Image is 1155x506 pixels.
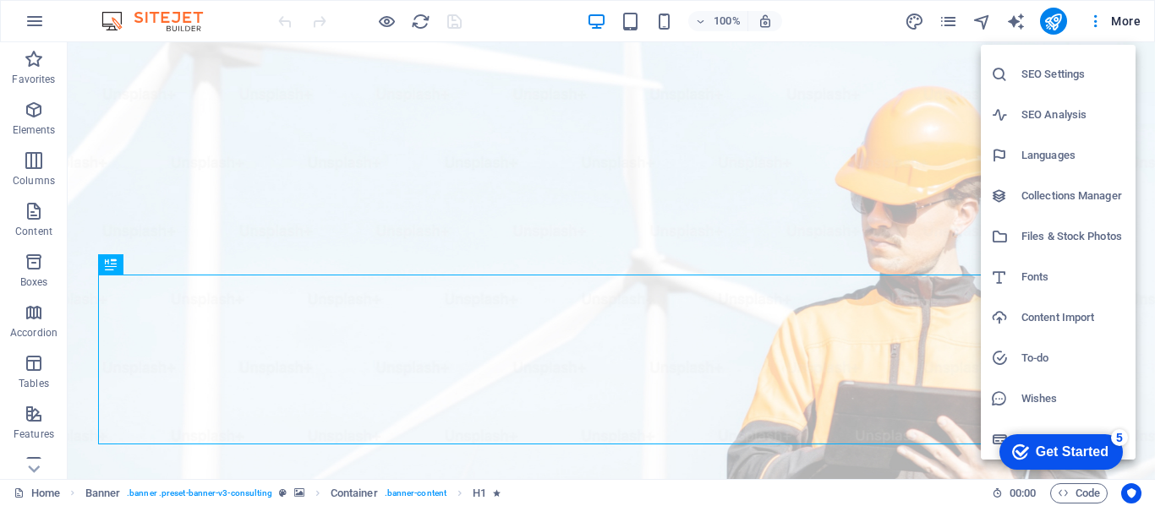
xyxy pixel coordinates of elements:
div: 5 [125,3,142,20]
h6: Content Import [1021,307,1125,328]
div: Get Started 5 items remaining, 0% complete [14,8,137,44]
h6: To-do [1021,348,1125,368]
h6: Collections Manager [1021,186,1125,206]
div: Get Started [50,19,123,34]
h6: SEO Analysis [1021,105,1125,125]
h6: Wishes [1021,389,1125,409]
h6: Languages [1021,145,1125,166]
h6: Files & Stock Photos [1021,226,1125,247]
h6: SEO Settings [1021,64,1125,84]
h6: Fonts [1021,267,1125,287]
